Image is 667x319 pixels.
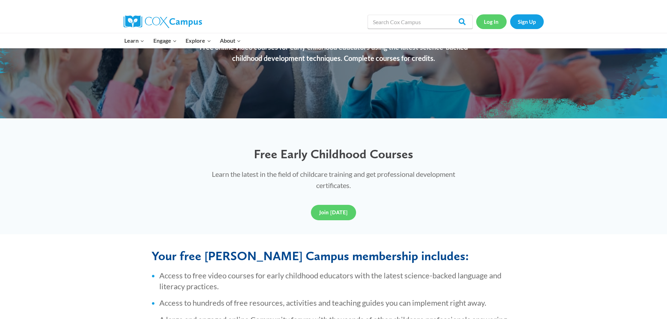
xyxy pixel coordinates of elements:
span: Free Early Childhood Courses [254,146,413,161]
nav: Primary Navigation [120,33,245,48]
span: Join [DATE] [319,209,348,216]
span: Your free [PERSON_NAME] Campus membership includes: [152,248,469,263]
a: Sign Up [510,14,544,29]
nav: Secondary Navigation [476,14,544,29]
img: Cox Campus [124,15,202,28]
li: Access to free video courses for early childhood educators with the latest science-backed languag... [159,270,516,292]
a: Log In [476,14,507,29]
button: Child menu of Explore [181,33,216,48]
button: Child menu of Engage [149,33,181,48]
li: Access to hundreds of free resources, activities and teaching guides you can implement right away. [159,298,516,308]
p: Learn the latest in the field of childcare training and get professional development certificates. [198,168,469,191]
p: Free online video courses for early childhood educators using the latest science-backed childhood... [192,41,475,64]
button: Child menu of About [215,33,245,48]
input: Search Cox Campus [368,15,473,29]
button: Child menu of Learn [120,33,149,48]
a: Join [DATE] [311,205,356,220]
